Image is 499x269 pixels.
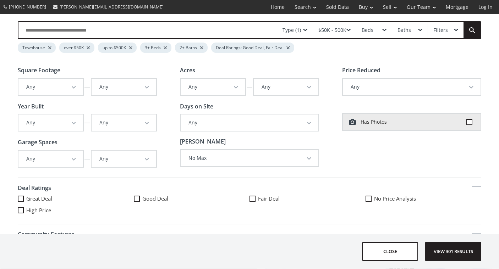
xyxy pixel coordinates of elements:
[343,79,481,95] button: Any
[180,103,319,110] h4: Days on Site
[180,139,319,145] h4: [PERSON_NAME]
[254,79,318,95] button: Any
[18,181,481,195] h4: Deal Ratings
[18,207,134,214] label: High Price
[60,4,164,10] span: [PERSON_NAME][EMAIL_ADDRESS][DOMAIN_NAME]
[59,43,94,53] div: over $50K
[181,114,318,131] button: Any
[362,242,418,261] button: close
[249,195,366,202] label: Fair Deal
[425,242,481,261] button: View 301 results
[366,195,482,202] label: No Price Analysis
[181,79,245,95] button: Any
[18,195,134,202] label: Great Deal
[180,67,319,74] h4: Acres
[18,228,481,241] h4: Community Features
[18,43,56,53] div: Townhouse
[50,0,167,13] a: [PERSON_NAME][EMAIL_ADDRESS][DOMAIN_NAME]
[342,113,481,131] label: Has Photos
[92,114,156,131] button: Any
[397,28,411,33] div: Baths
[9,4,46,10] span: [PHONE_NUMBER]
[92,151,156,167] button: Any
[140,43,171,53] div: 3+ Beds
[18,103,157,110] h4: Year Built
[18,139,157,146] h4: Garage Spaces
[92,79,156,95] button: Any
[318,28,346,33] div: $50K - 500K
[18,67,157,74] h4: Square Footage
[134,195,250,202] label: Good Deal
[427,242,479,261] span: View 301 results
[211,43,294,53] div: Deal Ratings: Good Deal, Fair Deal
[175,43,208,53] div: 2+ Baths
[342,67,481,74] h4: Price Reduced
[362,28,373,33] div: Beds
[98,43,137,53] div: up to $500K
[181,150,318,166] button: No Max
[433,28,448,33] div: Filters
[18,79,83,95] button: Any
[18,151,83,167] button: Any
[283,28,301,33] div: Type (1)
[18,114,83,131] button: Any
